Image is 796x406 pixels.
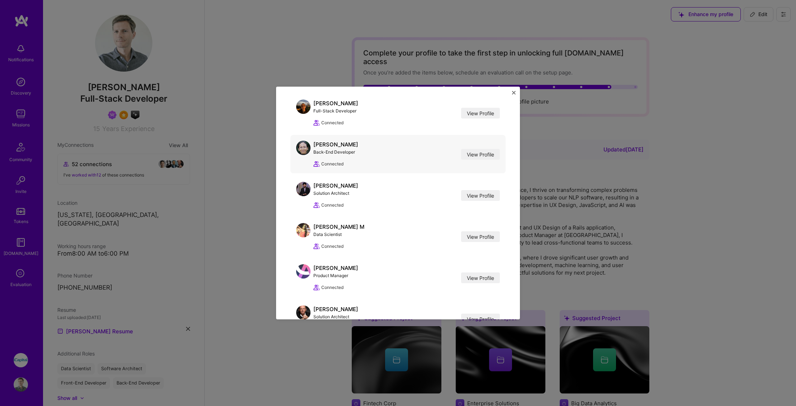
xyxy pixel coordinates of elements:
a: View Profile [461,231,500,242]
div: Back-End Developer [313,148,358,156]
div: Full-Stack Developer [313,107,358,115]
a: View Profile [461,149,500,160]
span: Connected [321,242,343,250]
i: icon Collaborator [313,202,320,208]
img: Sapana M [296,223,311,237]
div: Data Scientist [313,231,364,238]
button: Close [512,91,516,98]
a: View Profile [461,272,500,283]
a: View Profile [461,314,500,324]
img: Maudy Palupi [296,141,311,155]
i: icon Collaborator [313,120,320,126]
i: icon Collaborator [313,243,320,250]
i: icon Collaborator [313,161,320,167]
div: Solution Architect [313,189,358,197]
div: [PERSON_NAME] [313,305,358,313]
a: View Profile [461,108,500,119]
div: [PERSON_NAME] [313,141,358,148]
img: Bhavik Gandhi [296,182,311,196]
img: Russ Wilson [296,264,311,279]
span: Connected [321,119,343,126]
span: Connected [321,160,343,168]
div: Product Manager [313,272,358,279]
img: Josh Elgar [296,100,311,114]
i: icon Collaborator [313,284,320,291]
span: Connected [321,201,343,209]
div: Solution Architect [313,313,358,320]
div: [PERSON_NAME] [313,100,358,107]
div: [PERSON_NAME] [313,264,358,272]
div: [PERSON_NAME] [313,182,358,189]
a: View Profile [461,190,500,201]
span: Connected [321,284,343,291]
img: Israel Kehat [296,305,311,320]
div: [PERSON_NAME] M [313,223,364,231]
